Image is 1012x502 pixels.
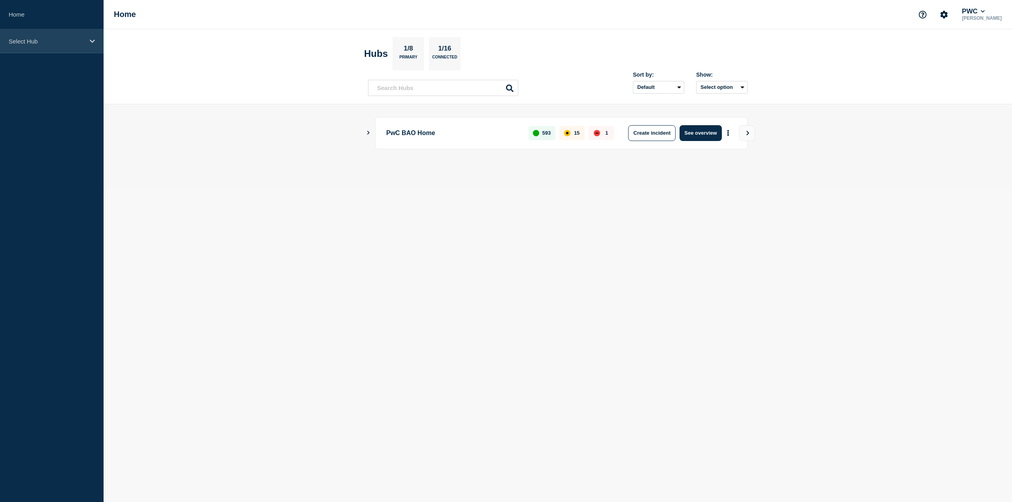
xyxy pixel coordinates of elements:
[628,125,676,141] button: Create incident
[564,130,570,136] div: affected
[914,6,931,23] button: Support
[399,55,417,63] p: Primary
[435,45,454,55] p: 1/16
[114,10,136,19] h1: Home
[739,125,755,141] button: View
[605,130,608,136] p: 1
[533,130,539,136] div: up
[9,38,85,45] p: Select Hub
[542,130,551,136] p: 593
[574,130,580,136] p: 15
[386,125,519,141] p: PwC BAO Home
[633,71,684,78] div: Sort by:
[680,125,721,141] button: See overview
[936,6,952,23] button: Account settings
[696,81,748,94] button: Select option
[401,45,416,55] p: 1/8
[366,130,370,136] button: Show Connected Hubs
[960,15,1003,21] p: [PERSON_NAME]
[594,130,600,136] div: down
[432,55,457,63] p: Connected
[696,71,748,78] div: Show:
[364,48,388,59] h2: Hubs
[368,80,518,96] input: Search Hubs
[723,126,733,140] button: More actions
[960,8,986,15] button: PWC
[633,81,684,94] select: Sort by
